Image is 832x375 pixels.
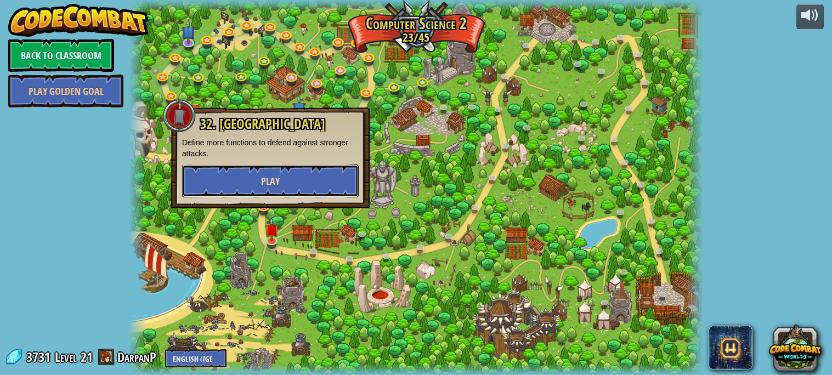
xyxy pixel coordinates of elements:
img: level-banner-unstarted.png [265,218,279,242]
img: level-banner-unstarted-subscriber.png [292,96,306,120]
a: Play Golden Goal [8,75,123,107]
img: level-banner-unstarted-subscriber.png [182,20,195,44]
span: 32. [GEOGRAPHIC_DATA] [200,115,325,133]
span: 21 [81,348,93,366]
span: 3731 [26,348,54,366]
span: Play [261,174,280,188]
a: DarpanP [117,348,160,366]
span: Level [55,348,77,366]
img: CodeCombat - Learn how to code by playing a game [8,4,149,37]
p: Define more functions to defend against stronger attacks. [182,137,359,159]
a: Back to Classroom [8,39,114,72]
button: Adjust volume [796,4,824,30]
button: Play [182,164,359,197]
